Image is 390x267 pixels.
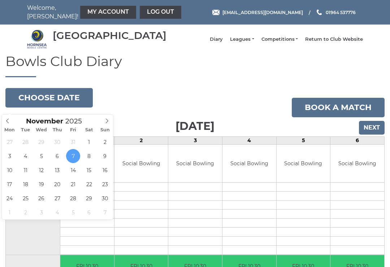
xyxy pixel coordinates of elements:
span: December 1, 2025 [3,205,17,219]
span: November 12, 2025 [34,163,48,177]
span: November 25, 2025 [18,191,32,205]
span: November 24, 2025 [3,191,17,205]
span: November 11, 2025 [18,163,32,177]
h1: Bowls Club Diary [5,54,385,77]
a: Diary [210,36,223,43]
a: Log out [140,6,181,19]
span: December 6, 2025 [82,205,96,219]
td: 3 [168,136,222,144]
button: Choose date [5,88,93,108]
span: November 14, 2025 [66,163,80,177]
td: 6 [330,136,385,144]
td: Social Bowling [168,145,222,183]
span: 01964 537776 [326,9,356,15]
span: Sun [97,128,113,132]
a: Phone us 01964 537776 [316,9,356,16]
img: Phone us [317,9,322,15]
a: Return to Club Website [305,36,363,43]
span: December 7, 2025 [98,205,112,219]
span: November 19, 2025 [34,177,48,191]
input: Next [359,121,385,135]
span: October 28, 2025 [18,135,32,149]
span: November 2, 2025 [98,135,112,149]
td: 2 [114,136,168,144]
img: Hornsea Bowls Centre [27,29,47,49]
span: November 5, 2025 [34,149,48,163]
span: November 17, 2025 [3,177,17,191]
span: November 3, 2025 [3,149,17,163]
span: December 4, 2025 [50,205,64,219]
div: [GEOGRAPHIC_DATA] [53,30,166,41]
span: October 27, 2025 [3,135,17,149]
span: November 27, 2025 [50,191,64,205]
span: November 21, 2025 [66,177,80,191]
span: December 2, 2025 [18,205,32,219]
span: November 20, 2025 [50,177,64,191]
span: November 1, 2025 [82,135,96,149]
span: Tue [18,128,34,132]
span: November 23, 2025 [98,177,112,191]
span: November 8, 2025 [82,149,96,163]
img: Email [212,10,220,15]
span: October 29, 2025 [34,135,48,149]
nav: Welcome, [PERSON_NAME]! [27,4,161,21]
span: November 7, 2025 [66,149,80,163]
a: Competitions [261,36,298,43]
span: November 22, 2025 [82,177,96,191]
span: November 13, 2025 [50,163,64,177]
span: December 3, 2025 [34,205,48,219]
span: November 6, 2025 [50,149,64,163]
a: My Account [80,6,136,19]
span: November 10, 2025 [3,163,17,177]
td: 5 [276,136,330,144]
td: Social Bowling [222,145,276,183]
td: Social Bowling [330,145,384,183]
a: Leagues [230,36,254,43]
span: Wed [34,128,49,132]
td: Social Bowling [114,145,168,183]
span: November 4, 2025 [18,149,32,163]
a: Email [EMAIL_ADDRESS][DOMAIN_NAME] [212,9,303,16]
a: Book a match [292,98,385,117]
span: November 28, 2025 [66,191,80,205]
span: November 9, 2025 [98,149,112,163]
span: Sat [81,128,97,132]
span: Scroll to increment [26,118,63,125]
td: Social Bowling [277,145,330,183]
span: [EMAIL_ADDRESS][DOMAIN_NAME] [222,9,303,15]
span: Fri [65,128,81,132]
td: 4 [222,136,277,144]
span: October 31, 2025 [66,135,80,149]
span: November 16, 2025 [98,163,112,177]
input: Scroll to increment [63,117,91,125]
span: November 15, 2025 [82,163,96,177]
span: November 30, 2025 [98,191,112,205]
span: Thu [49,128,65,132]
span: November 18, 2025 [18,177,32,191]
span: October 30, 2025 [50,135,64,149]
span: Mon [2,128,18,132]
span: November 29, 2025 [82,191,96,205]
span: December 5, 2025 [66,205,80,219]
span: November 26, 2025 [34,191,48,205]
